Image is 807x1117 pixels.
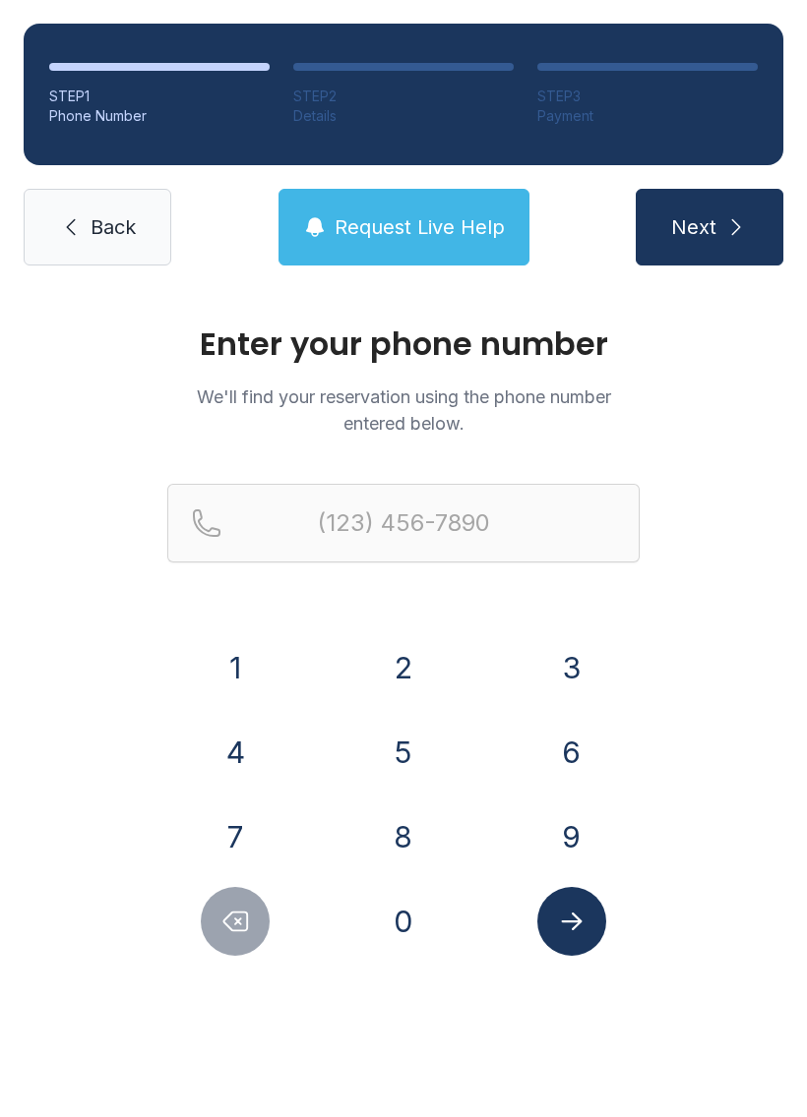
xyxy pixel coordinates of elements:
[335,213,505,241] span: Request Live Help
[537,633,606,702] button: 3
[201,802,270,871] button: 7
[201,718,270,787] button: 4
[369,718,438,787] button: 5
[537,887,606,956] button: Submit lookup form
[537,87,758,106] div: STEP 3
[369,633,438,702] button: 2
[369,802,438,871] button: 8
[167,383,640,437] p: We'll find your reservation using the phone number entered below.
[369,887,438,956] button: 0
[201,887,270,956] button: Delete number
[201,633,270,702] button: 1
[49,87,270,106] div: STEP 1
[671,213,716,241] span: Next
[537,802,606,871] button: 9
[91,213,136,241] span: Back
[293,106,514,126] div: Details
[293,87,514,106] div: STEP 2
[49,106,270,126] div: Phone Number
[537,718,606,787] button: 6
[537,106,758,126] div: Payment
[167,328,640,360] h1: Enter your phone number
[167,484,640,562] input: Reservation phone number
